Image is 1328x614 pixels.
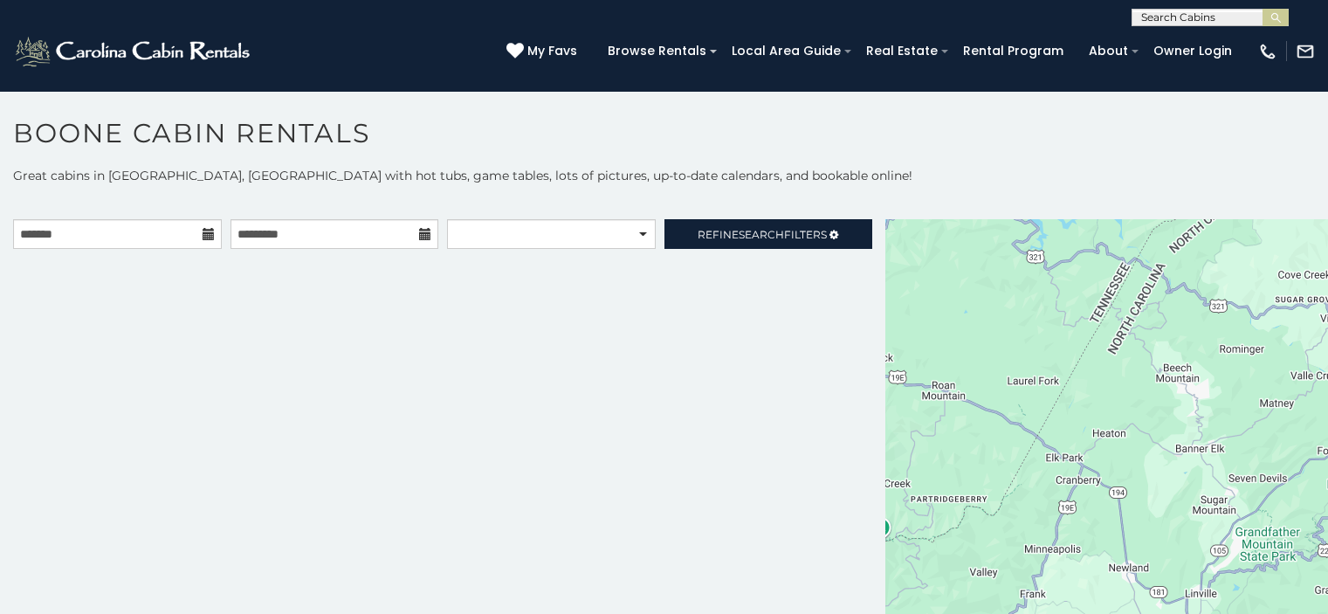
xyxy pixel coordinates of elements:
[723,38,850,65] a: Local Area Guide
[1296,42,1315,61] img: mail-regular-white.png
[1080,38,1137,65] a: About
[739,228,784,241] span: Search
[664,219,873,249] a: RefineSearchFilters
[698,228,827,241] span: Refine Filters
[1145,38,1241,65] a: Owner Login
[857,38,946,65] a: Real Estate
[13,34,255,69] img: White-1-2.png
[599,38,715,65] a: Browse Rentals
[1258,42,1277,61] img: phone-regular-white.png
[527,42,577,60] span: My Favs
[506,42,581,61] a: My Favs
[954,38,1072,65] a: Rental Program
